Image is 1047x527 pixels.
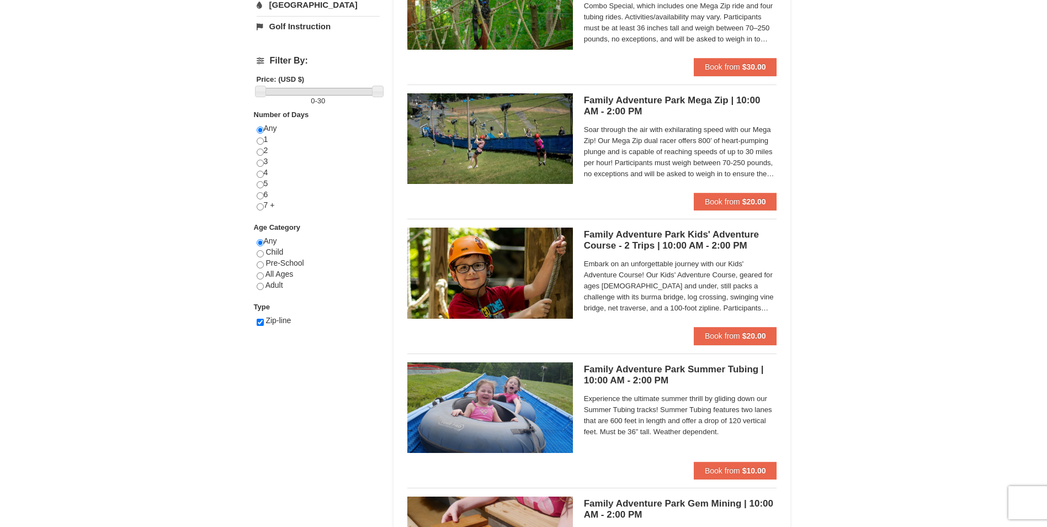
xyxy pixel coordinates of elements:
strong: $10.00 [742,466,766,475]
span: 30 [317,97,325,105]
span: Experience the ultimate summer thrill by gliding down our Summer Tubing tracks! Summer Tubing fea... [584,393,777,438]
span: 0 [311,97,315,105]
img: 6619925-25-20606efb.jpg [407,228,573,318]
h5: Family Adventure Park Kids' Adventure Course - 2 Trips | 10:00 AM - 2:00 PM [584,229,777,251]
h5: Family Adventure Park Gem Mining | 10:00 AM - 2:00 PM [584,498,777,520]
span: Book from [705,62,740,71]
h5: Family Adventure Park Mega Zip | 10:00 AM - 2:00 PM [584,95,777,117]
div: Any [257,236,380,302]
button: Book from $20.00 [694,327,777,345]
img: 6619925-26-de8af78e.jpg [407,362,573,453]
span: Book from [705,197,740,206]
img: 6619925-28-354a14a2.jpg [407,93,573,184]
span: All Ages [265,270,294,278]
span: Zip-line [265,316,291,325]
a: Golf Instruction [257,16,380,36]
span: Embark on an unforgettable journey with our Kids' Adventure Course! Our Kids' Adventure Course, g... [584,259,777,314]
span: Adult [265,281,283,289]
h4: Filter By: [257,56,380,66]
span: Soar through the air with exhilarating speed with our Mega Zip! Our Mega Zip dual racer offers 80... [584,124,777,180]
span: Book from [705,331,740,340]
span: Book from [705,466,740,475]
label: - [257,96,380,107]
strong: $20.00 [742,331,766,340]
span: Child [265,247,283,256]
strong: Price: (USD $) [257,75,305,83]
strong: Number of Days [254,110,309,119]
span: Pre-School [265,259,304,267]
strong: $20.00 [742,197,766,206]
button: Book from $20.00 [694,193,777,210]
h5: Family Adventure Park Summer Tubing | 10:00 AM - 2:00 PM [584,364,777,386]
strong: $30.00 [742,62,766,71]
strong: Type [254,303,270,311]
button: Book from $30.00 [694,58,777,76]
strong: Age Category [254,223,301,231]
button: Book from $10.00 [694,462,777,479]
div: Any 1 2 3 4 5 6 7 + [257,123,380,222]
